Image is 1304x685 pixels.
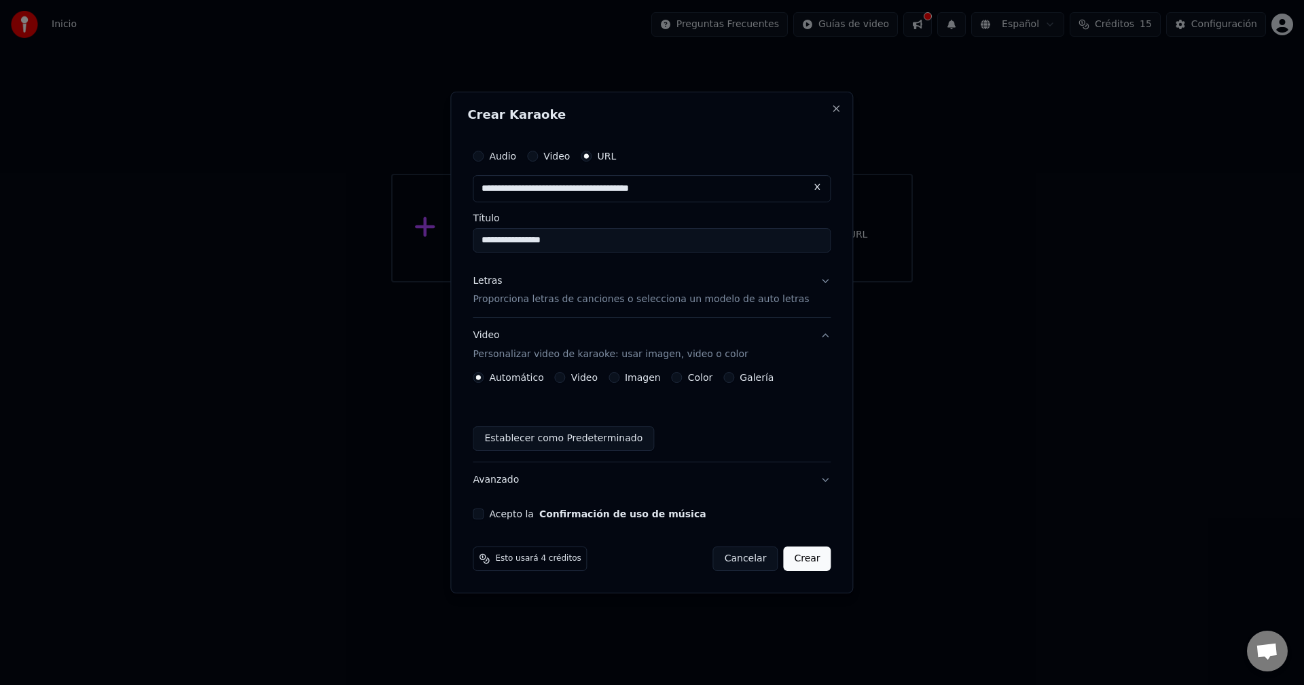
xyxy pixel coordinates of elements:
[571,373,598,382] label: Video
[539,509,706,519] button: Acepto la
[783,547,831,571] button: Crear
[473,213,831,223] label: Título
[543,151,570,161] label: Video
[473,318,831,373] button: VideoPersonalizar video de karaoke: usar imagen, video o color
[489,509,706,519] label: Acepto la
[473,426,654,451] button: Establecer como Predeterminado
[597,151,616,161] label: URL
[495,553,581,564] span: Esto usará 4 créditos
[489,373,543,382] label: Automático
[473,329,748,362] div: Video
[473,263,831,318] button: LetrasProporciona letras de canciones o selecciona un modelo de auto letras
[489,151,516,161] label: Audio
[473,274,502,288] div: Letras
[473,293,809,307] p: Proporciona letras de canciones o selecciona un modelo de auto letras
[713,547,778,571] button: Cancelar
[625,373,661,382] label: Imagen
[740,373,774,382] label: Galería
[473,462,831,498] button: Avanzado
[467,109,836,121] h2: Crear Karaoke
[473,372,831,462] div: VideoPersonalizar video de karaoke: usar imagen, video o color
[473,348,748,361] p: Personalizar video de karaoke: usar imagen, video o color
[688,373,713,382] label: Color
